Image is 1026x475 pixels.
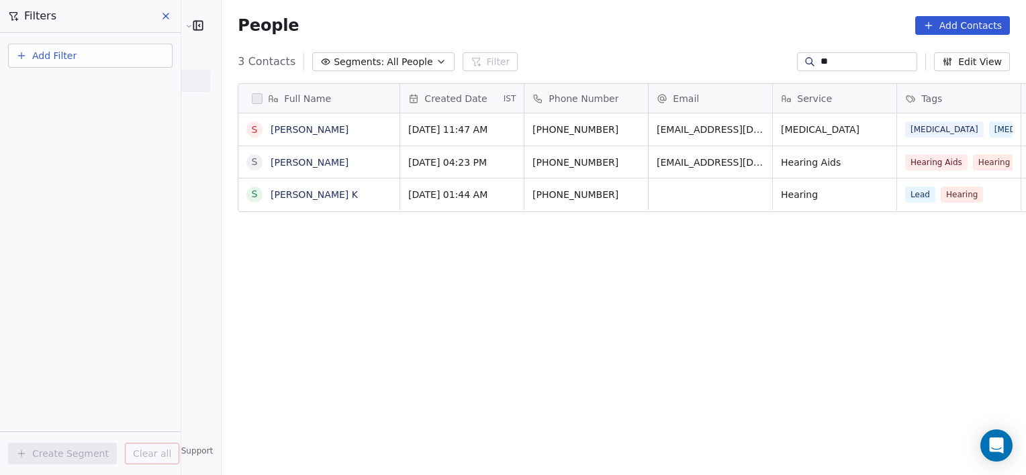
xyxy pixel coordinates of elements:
[973,154,1015,170] span: Hearing
[915,16,1010,35] button: Add Contacts
[532,156,640,169] span: [PHONE_NUMBER]
[400,84,524,113] div: Created DateIST
[649,84,772,113] div: Email
[532,123,640,136] span: [PHONE_NUMBER]
[424,92,487,105] span: Created Date
[773,84,896,113] div: Service
[673,92,699,105] span: Email
[504,93,516,104] span: IST
[980,429,1013,462] div: Open Intercom Messenger
[238,15,299,36] span: People
[797,92,832,105] span: Service
[271,189,358,200] a: [PERSON_NAME] K
[151,445,213,456] span: Help & Support
[781,123,888,136] span: [MEDICAL_DATA]
[781,188,888,201] span: Hearing
[921,92,942,105] span: Tags
[905,121,984,138] span: [MEDICAL_DATA]
[334,55,384,69] span: Segments:
[934,52,1010,71] button: Edit View
[941,187,983,203] span: Hearing
[238,84,400,113] div: Full Name
[408,188,516,201] span: [DATE] 01:44 AM
[463,52,518,71] button: Filter
[238,113,400,470] div: grid
[897,84,1021,113] div: Tags
[387,55,432,69] span: All People
[532,188,640,201] span: [PHONE_NUMBER]
[252,123,258,137] div: S
[408,156,516,169] span: [DATE] 04:23 PM
[905,187,935,203] span: Lead
[284,92,331,105] span: Full Name
[252,187,258,201] div: S
[524,84,648,113] div: Phone Number
[238,54,295,70] span: 3 Contacts
[657,156,764,169] span: [EMAIL_ADDRESS][DOMAIN_NAME]
[781,156,888,169] span: Hearing Aids
[549,92,618,105] span: Phone Number
[271,157,348,168] a: [PERSON_NAME]
[252,155,258,169] div: S
[905,154,968,170] span: Hearing Aids
[408,123,516,136] span: [DATE] 11:47 AM
[271,124,348,135] a: [PERSON_NAME]
[657,123,764,136] span: [EMAIL_ADDRESS][DOMAIN_NAME]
